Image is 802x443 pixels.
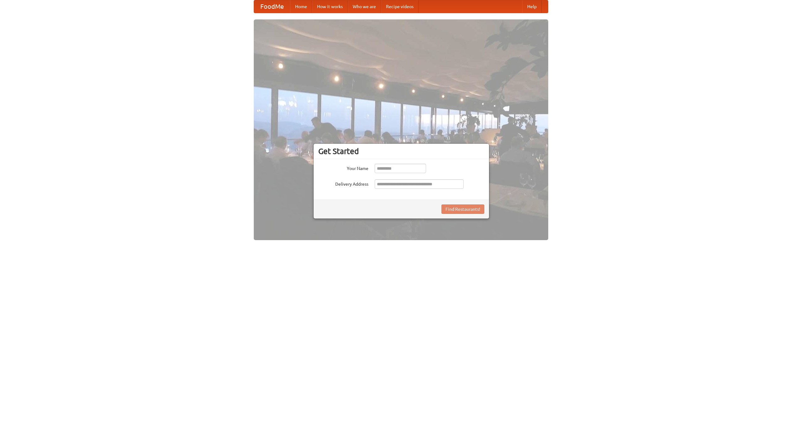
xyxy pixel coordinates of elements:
a: How it works [312,0,348,13]
a: Recipe videos [381,0,419,13]
button: Find Restaurants! [441,204,484,214]
a: Who we are [348,0,381,13]
label: Delivery Address [318,179,368,187]
h3: Get Started [318,147,484,156]
a: Help [522,0,542,13]
label: Your Name [318,164,368,172]
a: Home [290,0,312,13]
a: FoodMe [254,0,290,13]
